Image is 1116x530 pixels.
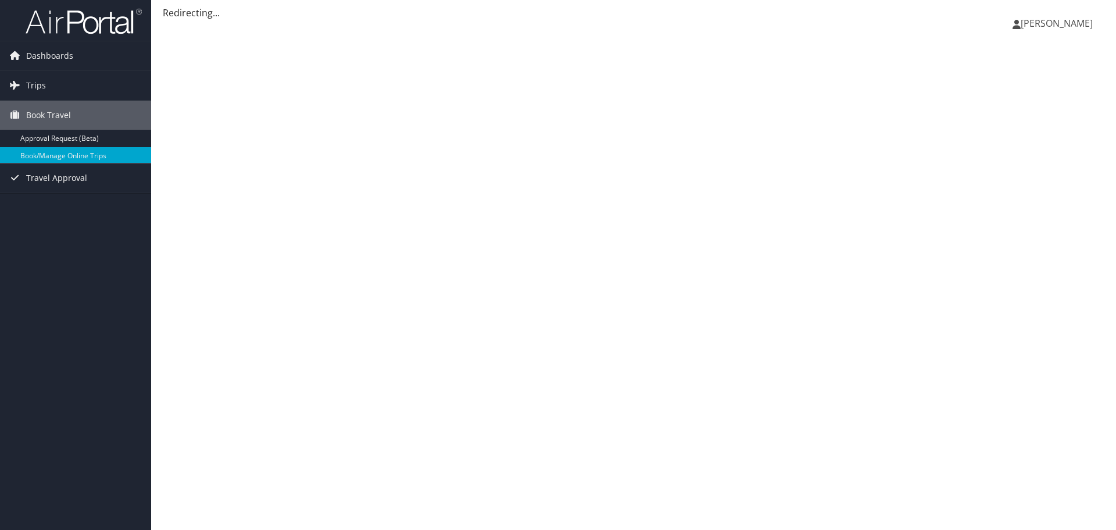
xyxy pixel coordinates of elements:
[26,163,87,193] span: Travel Approval
[26,101,71,130] span: Book Travel
[26,41,73,70] span: Dashboards
[163,6,1104,20] div: Redirecting...
[1021,17,1093,30] span: [PERSON_NAME]
[26,71,46,100] span: Trips
[26,8,142,35] img: airportal-logo.png
[1013,6,1104,41] a: [PERSON_NAME]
